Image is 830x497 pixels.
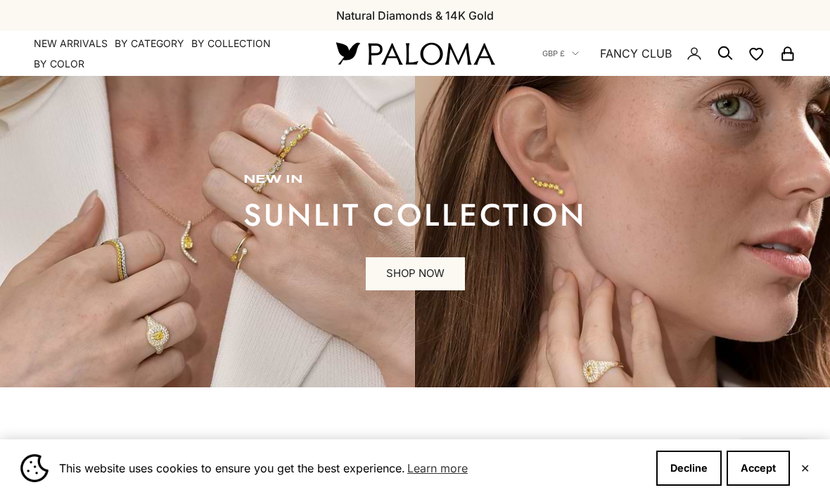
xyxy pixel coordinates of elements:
a: FANCY CLUB [600,44,672,63]
nav: Secondary navigation [542,31,796,76]
summary: By Category [115,37,184,51]
button: Close [800,464,810,472]
p: sunlit collection [243,201,587,229]
a: Learn more [405,458,470,479]
p: Natural Diamonds & 14K Gold [336,6,494,25]
button: Accept [727,451,790,486]
span: GBP £ [542,47,565,60]
a: SHOP NOW [366,257,465,291]
button: Decline [656,451,722,486]
summary: By Color [34,57,84,71]
summary: By Collection [191,37,271,51]
a: NEW ARRIVALS [34,37,108,51]
span: This website uses cookies to ensure you get the best experience. [59,458,645,479]
button: GBP £ [542,47,579,60]
nav: Primary navigation [34,37,302,71]
p: new in [243,173,587,187]
img: Cookie banner [20,454,49,482]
